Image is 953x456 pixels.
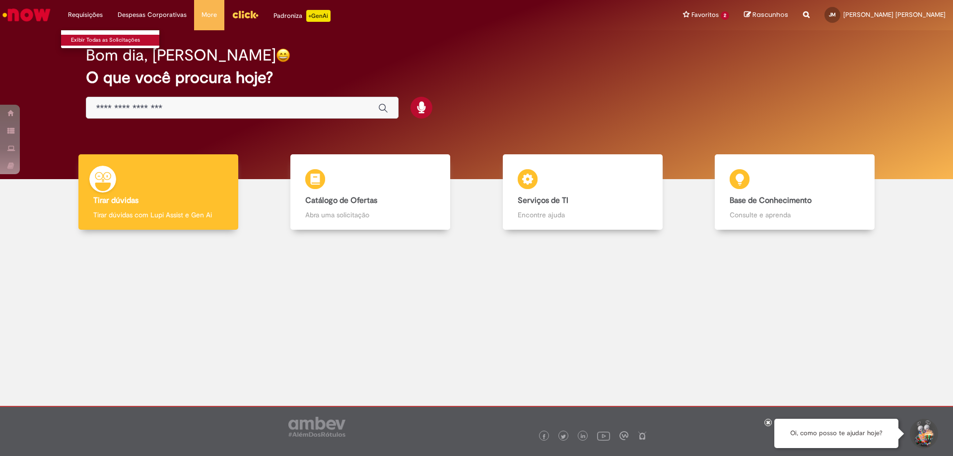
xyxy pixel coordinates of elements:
p: +GenAi [306,10,331,22]
a: Base de Conhecimento Consulte e aprenda [689,154,901,230]
img: happy-face.png [276,48,290,63]
p: Consulte e aprenda [730,210,860,220]
div: Padroniza [273,10,331,22]
b: Tirar dúvidas [93,195,138,205]
a: Tirar dúvidas Tirar dúvidas com Lupi Assist e Gen Ai [52,154,265,230]
span: Favoritos [691,10,719,20]
a: Rascunhos [744,10,788,20]
b: Catálogo de Ofertas [305,195,377,205]
img: logo_footer_ambev_rotulo_gray.png [288,417,345,437]
img: ServiceNow [1,5,52,25]
span: Requisições [68,10,103,20]
p: Abra uma solicitação [305,210,435,220]
img: logo_footer_twitter.png [561,434,566,439]
img: logo_footer_linkedin.png [581,434,586,440]
a: Exibir Todas as Solicitações [61,35,170,46]
ul: Requisições [61,30,160,49]
span: [PERSON_NAME] [PERSON_NAME] [843,10,946,19]
h2: O que você procura hoje? [86,69,868,86]
a: Catálogo de Ofertas Abra uma solicitação [265,154,477,230]
img: logo_footer_youtube.png [597,429,610,442]
span: Rascunhos [752,10,788,19]
img: logo_footer_facebook.png [542,434,546,439]
img: logo_footer_workplace.png [619,431,628,440]
b: Base de Conhecimento [730,195,812,205]
img: logo_footer_naosei.png [638,431,647,440]
p: Encontre ajuda [518,210,648,220]
b: Serviços de TI [518,195,568,205]
div: Oi, como posso te ajudar hoje? [774,419,898,448]
span: JM [829,11,836,18]
p: Tirar dúvidas com Lupi Assist e Gen Ai [93,210,223,220]
button: Iniciar Conversa de Suporte [908,419,938,449]
span: Despesas Corporativas [118,10,187,20]
a: Serviços de TI Encontre ajuda [476,154,689,230]
span: More [202,10,217,20]
span: 2 [721,11,729,20]
img: click_logo_yellow_360x200.png [232,7,259,22]
h2: Bom dia, [PERSON_NAME] [86,47,276,64]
